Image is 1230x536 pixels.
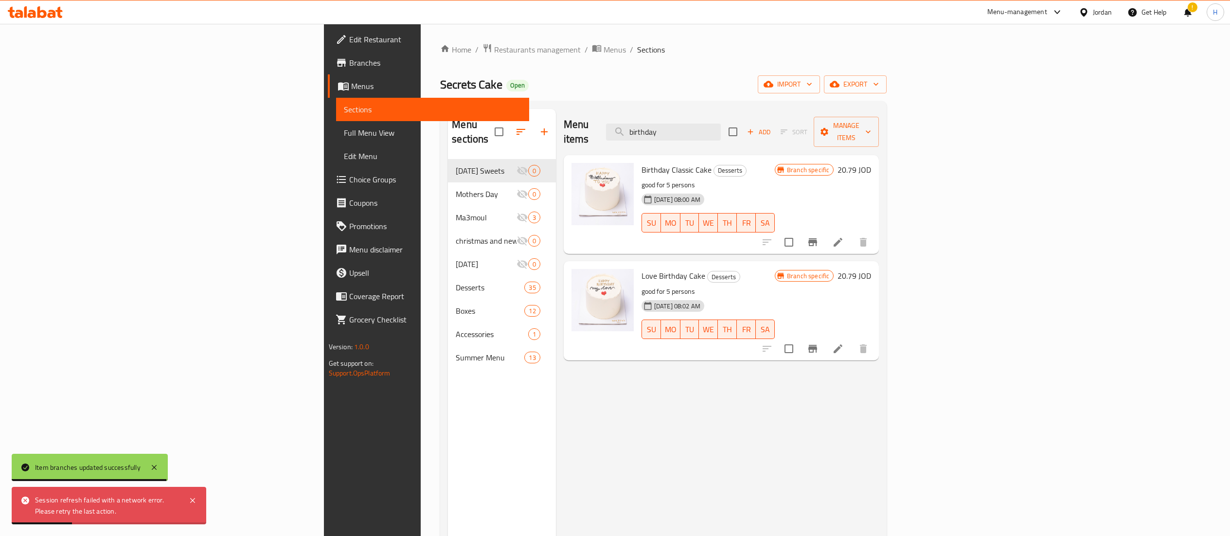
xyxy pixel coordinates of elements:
span: SA [760,216,771,230]
span: Upsell [349,267,521,279]
svg: Inactive section [517,165,528,177]
span: Get support on: [329,357,374,370]
nav: breadcrumb [440,43,887,56]
span: Manage items [821,120,871,144]
span: Branches [349,57,521,69]
p: good for 5 persons [642,179,775,191]
span: FR [741,216,752,230]
span: Mothers Day [456,188,516,200]
span: Grocery Checklist [349,314,521,325]
a: Promotions [328,214,529,238]
span: Select section [723,122,743,142]
img: Love Birthday Cake [571,269,634,331]
div: Ma3moul3 [448,206,556,229]
span: 1.0.0 [354,340,369,353]
span: Menu disclaimer [349,244,521,255]
button: SA [756,320,775,339]
svg: Inactive section [517,235,528,247]
h6: 20.79 JOD [838,269,871,283]
button: MO [661,213,680,232]
div: Session refresh failed with a network error. Please retry the last action. [35,495,179,517]
div: Accessories [456,328,528,340]
a: Edit menu item [832,343,844,355]
button: TH [718,320,737,339]
div: Menu-management [987,6,1047,18]
div: [DATE] Sweets0 [448,159,556,182]
span: 0 [529,236,540,246]
span: TH [722,216,733,230]
a: Menus [328,74,529,98]
span: TU [684,322,695,337]
span: Add item [743,125,774,140]
img: Birthday Classic Cake [571,163,634,225]
span: 0 [529,166,540,176]
span: TH [722,322,733,337]
a: Branches [328,51,529,74]
span: MO [665,216,677,230]
span: Ma3moul [456,212,516,223]
span: SU [646,216,657,230]
a: Sections [336,98,529,121]
span: Branch specific [783,165,833,175]
p: good for 5 persons [642,286,775,298]
span: Version: [329,340,353,353]
span: Coupons [349,197,521,209]
div: Desserts [713,165,747,177]
div: items [528,212,540,223]
svg: Inactive section [517,212,528,223]
button: Manage items [814,117,879,147]
span: 3 [529,213,540,222]
a: Menus [592,43,626,56]
span: WE [703,322,714,337]
button: TU [680,213,699,232]
span: Menus [604,44,626,55]
span: Branch specific [783,271,833,281]
a: Choice Groups [328,168,529,191]
a: Edit menu item [832,236,844,248]
button: MO [661,320,680,339]
button: import [758,75,820,93]
span: 13 [525,353,539,362]
div: Ramadan Sweets [456,165,516,177]
span: Menus [351,80,521,92]
span: Sections [637,44,665,55]
div: items [528,328,540,340]
div: Jordan [1093,7,1112,18]
button: SU [642,213,661,232]
div: Accessories1 [448,322,556,346]
span: Desserts [456,282,524,293]
span: Birthday Classic Cake [642,162,712,177]
span: TU [684,216,695,230]
div: Item branches updated successfully [35,462,141,473]
svg: Inactive section [517,188,528,200]
span: Select to update [779,339,799,359]
span: Love Birthday Cake [642,268,705,283]
button: SU [642,320,661,339]
button: delete [852,337,875,360]
span: export [832,78,879,90]
span: Choice Groups [349,174,521,185]
div: items [528,165,540,177]
div: items [524,305,540,317]
span: Summer Menu [456,352,524,363]
span: christmas and new year cake [456,235,516,247]
span: SA [760,322,771,337]
button: Add [743,125,774,140]
span: Desserts [714,165,746,176]
span: 0 [529,190,540,199]
span: 0 [529,260,540,269]
span: Full Menu View [344,127,521,139]
div: Boxes12 [448,299,556,322]
span: Edit Menu [344,150,521,162]
span: Select to update [779,232,799,252]
button: SA [756,213,775,232]
span: Boxes [456,305,524,317]
span: Sort sections [509,120,533,143]
div: items [528,258,540,270]
div: items [524,352,540,363]
button: Add section [533,120,556,143]
span: FR [741,322,752,337]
